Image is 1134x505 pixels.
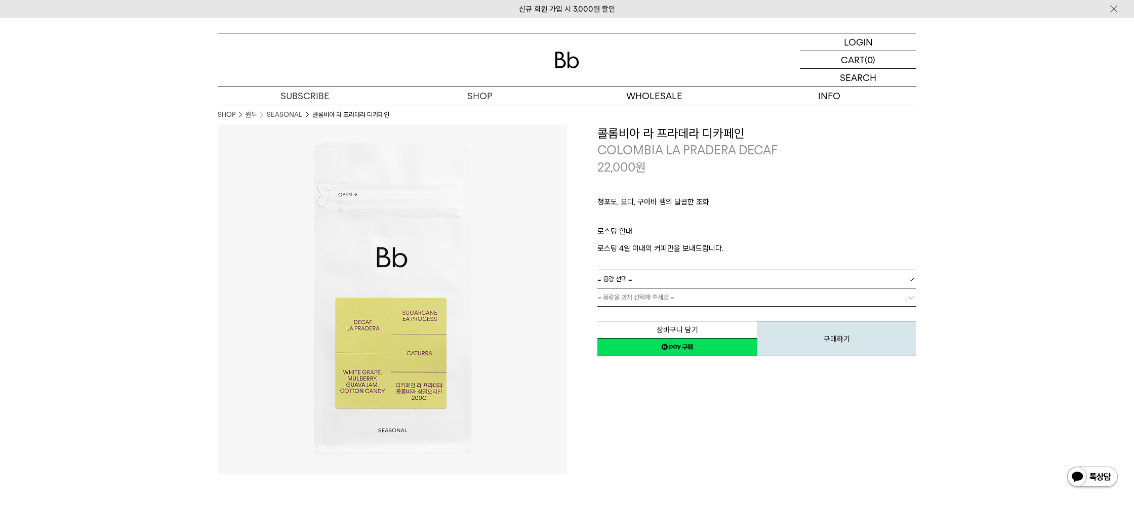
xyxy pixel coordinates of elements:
li: 콜롬비아 라 프라데라 디카페인 [312,110,389,120]
a: SUBSCRIBE [218,87,392,105]
a: CART (0) [800,51,916,69]
h3: 콜롬비아 라 프라데라 디카페인 [597,125,916,142]
a: 새창 [597,338,757,356]
span: = 용량을 먼저 선택해 주세요 = [597,288,674,306]
a: SHOP [392,87,567,105]
a: 원두 [246,110,257,120]
p: 청포도, 오디, 구아바 잼의 달콤한 조화 [597,196,916,213]
p: ㅤ [597,213,916,225]
p: SEARCH [840,69,876,87]
img: 콜롬비아 라 프라데라 디카페인 [218,125,567,474]
p: COLOMBIA LA PRADERA DECAF [597,142,916,159]
p: INFO [742,87,916,105]
p: 22,000 [597,159,646,176]
img: 로고 [555,52,579,68]
span: 원 [635,160,646,175]
p: 로스팅 안내 [597,225,916,242]
p: WHOLESALE [567,87,742,105]
p: 로스팅 4일 이내의 커피만을 보내드립니다. [597,242,916,255]
img: 카카오톡 채널 1:1 채팅 버튼 [1066,466,1119,490]
a: LOGIN [800,33,916,51]
a: SHOP [218,110,235,120]
a: 신규 회원 가입 시 3,000원 할인 [519,5,615,14]
button: 구매하기 [757,321,916,356]
a: SEASONAL [267,110,302,120]
span: = 용량 선택 = [597,270,632,288]
p: LOGIN [844,33,873,51]
p: (0) [865,51,875,68]
button: 장바구니 담기 [597,321,757,339]
p: CART [841,51,865,68]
